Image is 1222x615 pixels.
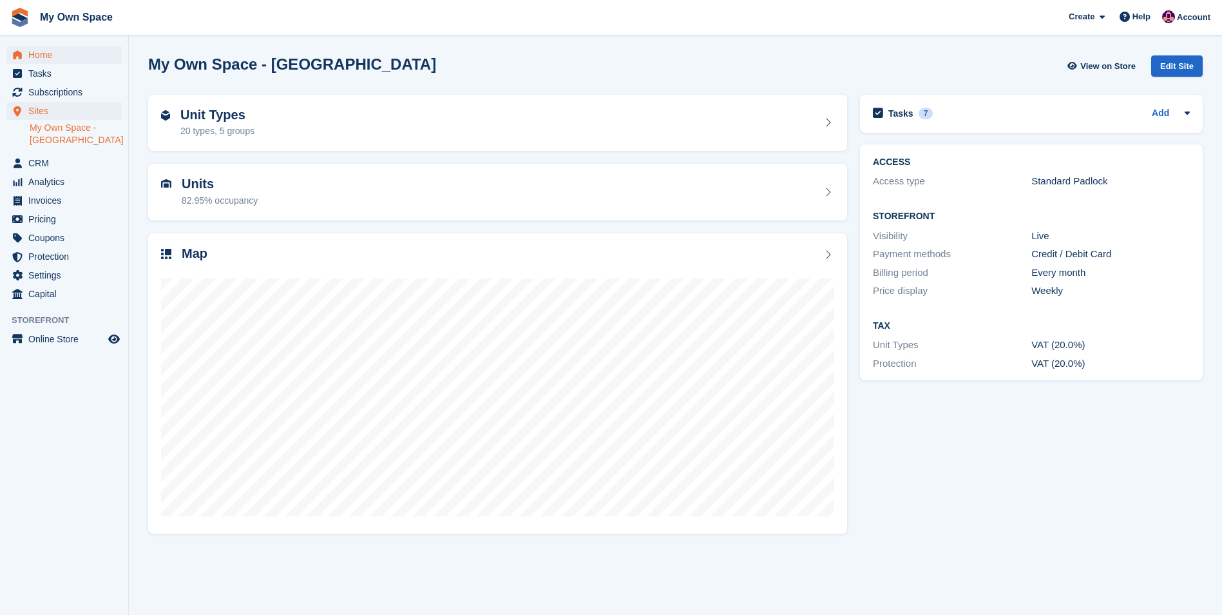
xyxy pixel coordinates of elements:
a: menu [6,64,122,83]
img: map-icn-33ee37083ee616e46c38cad1a60f524a97daa1e2b2c8c0bc3eb3415660979fc1.svg [161,249,171,259]
a: Unit Types 20 types, 5 groups [148,95,847,151]
div: Weekly [1031,284,1190,298]
a: menu [6,173,122,191]
span: Analytics [28,173,106,191]
span: Subscriptions [28,83,106,101]
h2: My Own Space - [GEOGRAPHIC_DATA] [148,55,436,73]
a: Preview store [106,331,122,347]
a: menu [6,248,122,266]
h2: Storefront [873,211,1190,222]
span: Sites [28,102,106,120]
div: Protection [873,356,1031,371]
span: Online Store [28,330,106,348]
span: View on Store [1080,60,1136,73]
a: menu [6,191,122,210]
div: VAT (20.0%) [1031,338,1190,353]
span: Pricing [28,210,106,228]
img: unit-type-icn-2b2737a686de81e16bb02015468b77c625bbabd49415b5ef34ead5e3b44a266d.svg [161,110,170,121]
span: Storefront [12,314,128,327]
span: Protection [28,248,106,266]
span: Home [28,46,106,64]
a: Edit Site [1151,55,1203,82]
span: Create [1069,10,1094,23]
span: Help [1132,10,1150,23]
a: View on Store [1065,55,1141,77]
span: Coupons [28,229,106,247]
a: menu [6,229,122,247]
a: menu [6,210,122,228]
div: Price display [873,284,1031,298]
span: Settings [28,266,106,284]
a: Units 82.95% occupancy [148,164,847,220]
div: Credit / Debit Card [1031,247,1190,262]
img: Sergio Tartaglia [1162,10,1175,23]
img: unit-icn-7be61d7bf1b0ce9d3e12c5938cc71ed9869f7b940bace4675aadf7bd6d80202e.svg [161,179,171,188]
div: 82.95% occupancy [182,194,258,208]
div: Every month [1031,266,1190,280]
span: CRM [28,154,106,172]
div: Access type [873,174,1031,189]
div: Unit Types [873,338,1031,353]
h2: Tasks [888,108,913,119]
h2: ACCESS [873,157,1190,168]
div: Visibility [873,229,1031,244]
div: Edit Site [1151,55,1203,77]
div: 20 types, 5 groups [180,124,254,138]
div: Payment methods [873,247,1031,262]
a: My Own Space - [GEOGRAPHIC_DATA] [30,122,122,146]
span: Tasks [28,64,106,83]
h2: Map [182,246,207,261]
div: Billing period [873,266,1031,280]
a: My Own Space [35,6,118,28]
a: Map [148,233,847,534]
span: Invoices [28,191,106,210]
div: VAT (20.0%) [1031,356,1190,371]
a: Add [1152,106,1169,121]
h2: Units [182,177,258,191]
a: menu [6,154,122,172]
a: menu [6,266,122,284]
a: menu [6,285,122,303]
span: Capital [28,285,106,303]
span: Account [1177,11,1210,24]
img: stora-icon-8386f47178a22dfd0bd8f6a31ec36ba5ce8667c1dd55bd0f319d3a0aa187defe.svg [10,8,30,27]
a: menu [6,83,122,101]
h2: Unit Types [180,108,254,122]
h2: Tax [873,321,1190,331]
div: 7 [919,108,933,119]
a: menu [6,330,122,348]
a: menu [6,102,122,120]
div: Live [1031,229,1190,244]
div: Standard Padlock [1031,174,1190,189]
a: menu [6,46,122,64]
